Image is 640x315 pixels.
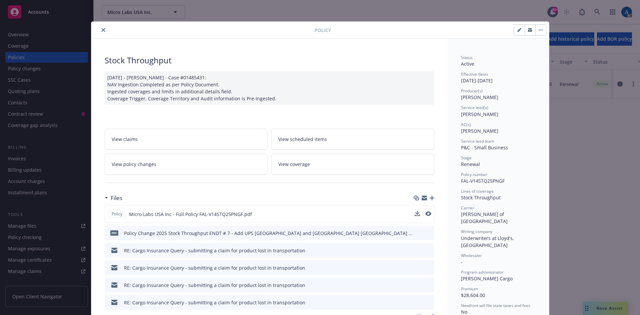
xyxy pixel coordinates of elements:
button: preview file [426,282,432,289]
span: - [461,259,463,265]
span: Micro Labs USA Inc - Full Policy FAL-V14STQ25PNGF.pdf [129,211,252,218]
span: Status [461,55,473,60]
span: Program administrator [461,269,504,275]
span: Writing company [461,229,492,234]
button: close [99,26,107,34]
span: No [461,309,467,315]
span: Newfront will file state taxes and fees [461,303,530,308]
button: preview file [425,211,431,216]
span: [PERSON_NAME] of [GEOGRAPHIC_DATA] [461,211,508,224]
span: Wholesaler [461,253,482,258]
button: download file [415,299,420,306]
span: [PERSON_NAME] [461,128,498,134]
div: Stock Throughput [461,194,536,201]
span: FAL-V14STQ25PNGF [461,178,505,184]
div: RE: Cargo Insurance Query - submitting a claim for product lost in transportation [124,247,305,254]
div: Policy Change 2025 Stock Throughput ENDT # 7 - Add UPS [GEOGRAPHIC_DATA] and [GEOGRAPHIC_DATA] [G... [124,230,412,237]
span: Service lead team [461,138,494,144]
div: [DATE] - [DATE] [461,71,536,84]
div: RE: Cargo Insurance Query - submitting a claim for product lost in transportation [124,299,305,306]
button: download file [415,247,420,254]
span: pdf [110,230,118,235]
span: P&C - Small Business [461,144,508,151]
span: View scheduled items [278,136,327,143]
span: Stage [461,155,472,161]
button: preview file [426,264,432,271]
button: preview file [426,299,432,306]
span: Producer(s) [461,88,483,94]
button: preview file [426,247,432,254]
span: AC(s) [461,122,471,127]
span: Premium [461,286,478,292]
div: RE: Cargo Insurance Query - submitting a claim for product lost in transportation [124,282,305,289]
span: View policy changes [112,161,156,168]
span: Renewal [461,161,480,167]
span: Active [461,61,474,67]
span: Policy number [461,172,487,177]
span: View claims [112,136,138,143]
button: download file [415,282,420,289]
h3: Files [111,194,122,202]
span: [PERSON_NAME] [461,94,498,100]
span: Lines of coverage [461,188,494,194]
span: $28,604.00 [461,292,485,298]
button: download file [415,211,420,216]
div: RE: Cargo Insurance Query - submitting a claim for product lost in transportation [124,264,305,271]
span: Underwriters at Lloyd's, [GEOGRAPHIC_DATA] [461,235,515,248]
span: [PERSON_NAME] Cargo [461,275,513,282]
a: View coverage [271,154,434,175]
a: View scheduled items [271,129,434,150]
button: download file [415,264,420,271]
span: Service lead(s) [461,105,488,110]
a: View policy changes [105,154,268,175]
button: preview file [426,230,432,237]
span: View coverage [278,161,310,168]
button: download file [415,230,420,237]
div: Files [105,194,122,202]
button: download file [415,211,420,218]
span: Effective dates [461,71,488,77]
div: Stock Throughput [105,55,434,66]
span: Policy [110,211,124,217]
div: [DATE] - [PERSON_NAME] - Case #01485431: NAV Ingestion Completed as per Policy Document. Ingested... [105,71,434,105]
span: [PERSON_NAME] [461,111,498,117]
span: Policy [315,27,331,34]
span: Carrier [461,205,474,211]
a: View claims [105,129,268,150]
button: preview file [425,211,431,218]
